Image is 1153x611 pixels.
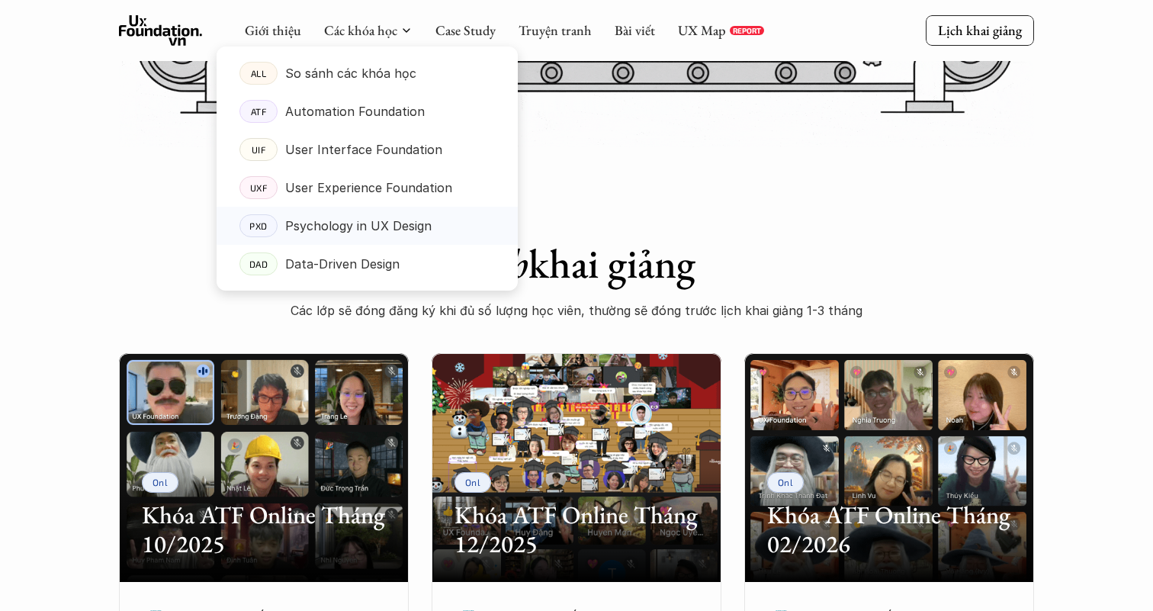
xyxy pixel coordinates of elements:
[938,21,1022,39] p: Lịch khai giảng
[217,54,518,92] a: ALLSo sánh các khóa học
[250,182,268,193] p: UXF
[217,245,518,283] a: DADData-Driven Design
[778,477,794,487] p: Onl
[153,477,169,487] p: Onl
[217,130,518,169] a: UIFUser Interface Foundation
[285,62,416,85] p: So sánh các khóa học
[271,239,882,288] h1: khai giảng
[285,214,432,237] p: Psychology in UX Design
[285,252,400,275] p: Data-Driven Design
[454,500,699,559] h2: Khóa ATF Online Tháng 12/2025
[217,92,518,130] a: ATFAutomation Foundation
[285,176,452,199] p: User Experience Foundation
[730,26,764,35] a: REPORT
[245,21,301,39] a: Giới thiệu
[142,500,386,559] h2: Khóa ATF Online Tháng 10/2025
[324,21,397,39] a: Các khóa học
[519,21,592,39] a: Truyện tranh
[249,259,268,269] p: DAD
[285,138,442,161] p: User Interface Foundation
[271,299,882,322] p: Các lớp sẽ đóng đăng ký khi đủ số lượng học viên, thường sẽ đóng trước lịch khai giảng 1-3 tháng
[217,207,518,245] a: PXDPsychology in UX Design
[733,26,761,35] p: REPORT
[249,220,268,231] p: PXD
[285,100,425,123] p: Automation Foundation
[251,106,267,117] p: ATF
[926,15,1034,45] a: Lịch khai giảng
[251,68,267,79] p: ALL
[615,21,655,39] a: Bài viết
[435,21,496,39] a: Case Study
[678,21,726,39] a: UX Map
[465,477,481,487] p: Onl
[252,144,266,155] p: UIF
[217,169,518,207] a: UXFUser Experience Foundation
[767,500,1011,559] h2: Khóa ATF Online Tháng 02/2026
